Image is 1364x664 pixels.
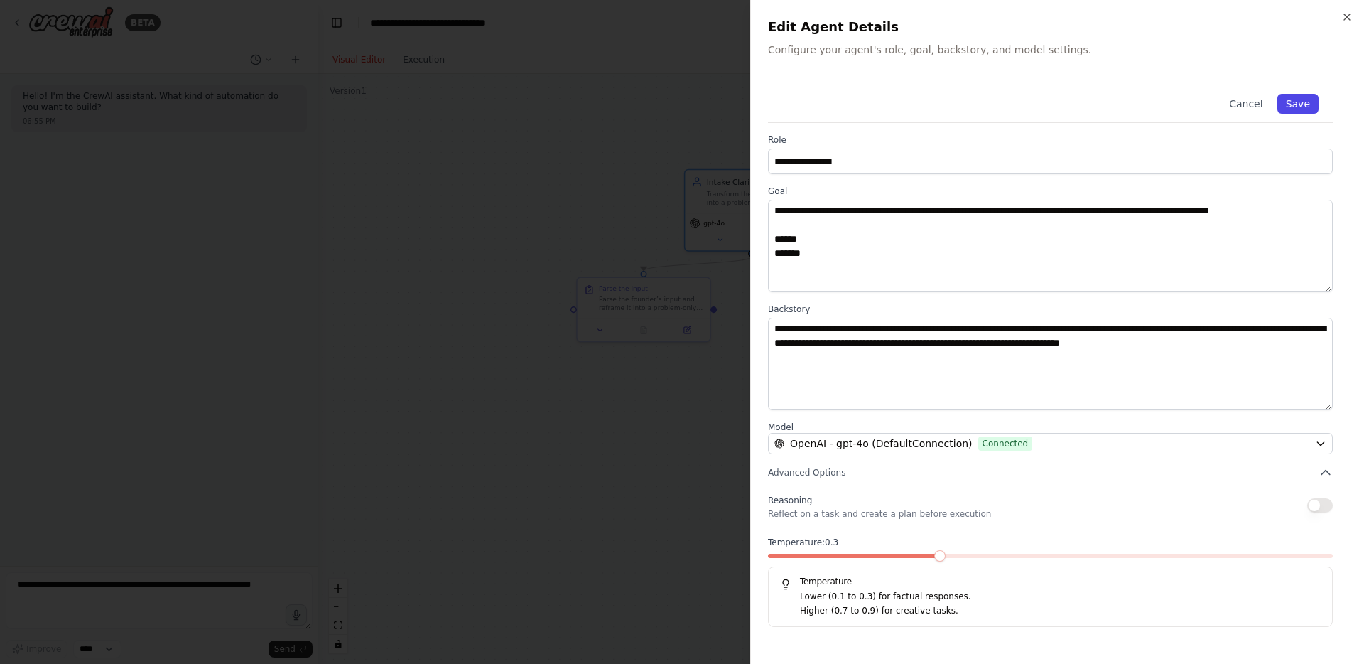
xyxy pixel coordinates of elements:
p: Higher (0.7 to 0.9) for creative tasks. [800,604,1321,619]
label: Backstory [768,304,1333,315]
p: Reflect on a task and create a plan before execution [768,508,991,520]
p: Configure your agent's role, goal, backstory, and model settings. [768,43,1347,57]
button: Advanced Options [768,466,1333,480]
span: Temperature: 0.3 [768,537,838,548]
label: Model [768,422,1333,433]
span: Advanced Options [768,467,845,478]
button: Cancel [1220,94,1271,114]
p: Lower (0.1 to 0.3) for factual responses. [800,590,1321,604]
label: Goal [768,186,1333,197]
h2: Edit Agent Details [768,17,1347,37]
h5: Temperature [780,576,1321,587]
span: Reasoning [768,496,812,505]
button: Save [1277,94,1319,114]
label: Role [768,134,1333,146]
span: Connected [978,437,1033,451]
button: OpenAI - gpt-4o (DefaultConnection)Connected [768,433,1333,454]
span: OpenAI - gpt-4o (DefaultConnection) [790,437,973,451]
